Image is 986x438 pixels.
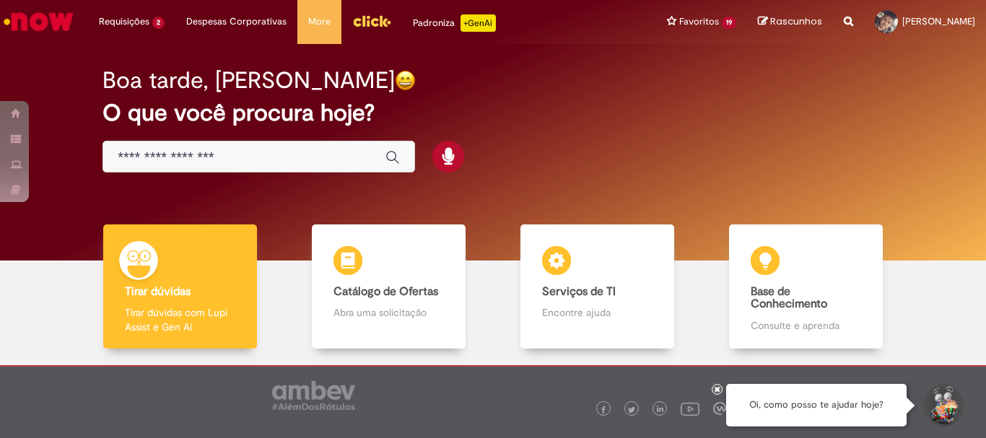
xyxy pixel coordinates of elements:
span: 19 [722,17,736,29]
img: logo_footer_linkedin.png [657,406,664,414]
span: [PERSON_NAME] [902,15,975,27]
p: Abra uma solicitação [333,305,443,320]
img: logo_footer_facebook.png [600,406,607,413]
span: Despesas Corporativas [186,14,287,29]
div: Oi, como posso te ajudar hoje? [726,384,907,426]
span: Requisições [99,14,149,29]
p: Consulte e aprenda [751,318,860,333]
img: ServiceNow [1,7,76,36]
p: Tirar dúvidas com Lupi Assist e Gen Ai [125,305,235,334]
a: Base de Conhecimento Consulte e aprenda [702,224,910,349]
span: Favoritos [679,14,719,29]
span: Rascunhos [770,14,822,28]
h2: Boa tarde, [PERSON_NAME] [102,68,395,93]
img: logo_footer_youtube.png [681,399,699,418]
span: 2 [152,17,165,29]
b: Base de Conhecimento [751,284,827,312]
img: click_logo_yellow_360x200.png [352,10,391,32]
div: Padroniza [413,14,496,32]
a: Catálogo de Ofertas Abra uma solicitação [284,224,493,349]
b: Catálogo de Ofertas [333,284,438,299]
a: Serviços de TI Encontre ajuda [493,224,702,349]
a: Tirar dúvidas Tirar dúvidas com Lupi Assist e Gen Ai [76,224,284,349]
h2: O que você procura hoje? [102,100,884,126]
b: Serviços de TI [542,284,616,299]
p: Encontre ajuda [542,305,652,320]
button: Iniciar Conversa de Suporte [921,384,964,427]
a: Rascunhos [758,15,822,29]
img: logo_footer_twitter.png [628,406,635,413]
p: +GenAi [461,14,496,32]
img: happy-face.png [395,70,416,91]
b: Tirar dúvidas [125,284,191,299]
img: logo_footer_ambev_rotulo_gray.png [272,381,355,410]
img: logo_footer_workplace.png [713,402,726,415]
span: More [308,14,331,29]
